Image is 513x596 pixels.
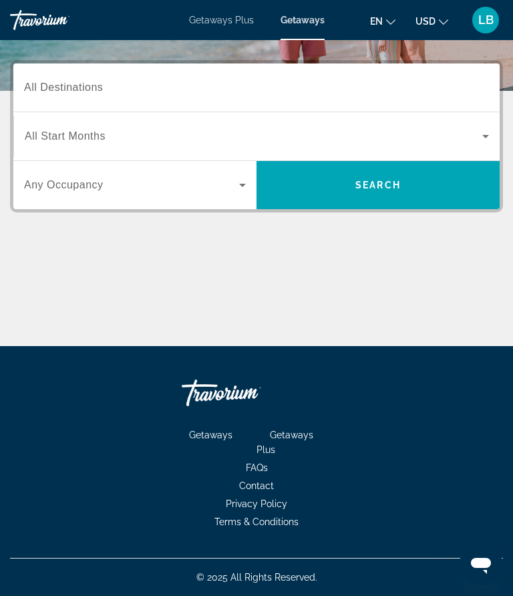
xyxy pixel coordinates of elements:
iframe: Button to launch messaging window [460,543,502,585]
span: Search [355,180,401,190]
button: User Menu [468,6,503,34]
a: Getaways Plus [256,430,313,455]
button: Search [256,161,500,209]
button: Change currency [415,11,448,31]
a: Privacy Policy [212,498,301,509]
span: All Start Months [25,130,106,142]
a: Getaways [281,15,325,25]
span: Getaways [189,430,232,440]
span: LB [478,13,494,27]
div: Search widget [13,63,500,209]
span: Privacy Policy [226,498,287,509]
a: Getaways Plus [189,15,254,25]
a: Contact [226,480,287,491]
a: Travorium [10,10,110,30]
span: USD [415,16,436,27]
span: Any Occupancy [24,179,104,190]
span: FAQs [246,462,268,473]
button: Change language [370,11,395,31]
span: © 2025 All Rights Reserved. [196,572,317,583]
span: Contact [239,480,274,491]
a: Travorium [182,373,315,413]
a: FAQs [232,462,281,473]
span: All Destinations [24,82,103,93]
a: Getaways [176,430,246,440]
span: Terms & Conditions [214,516,299,527]
a: Terms & Conditions [201,516,312,527]
span: en [370,16,383,27]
